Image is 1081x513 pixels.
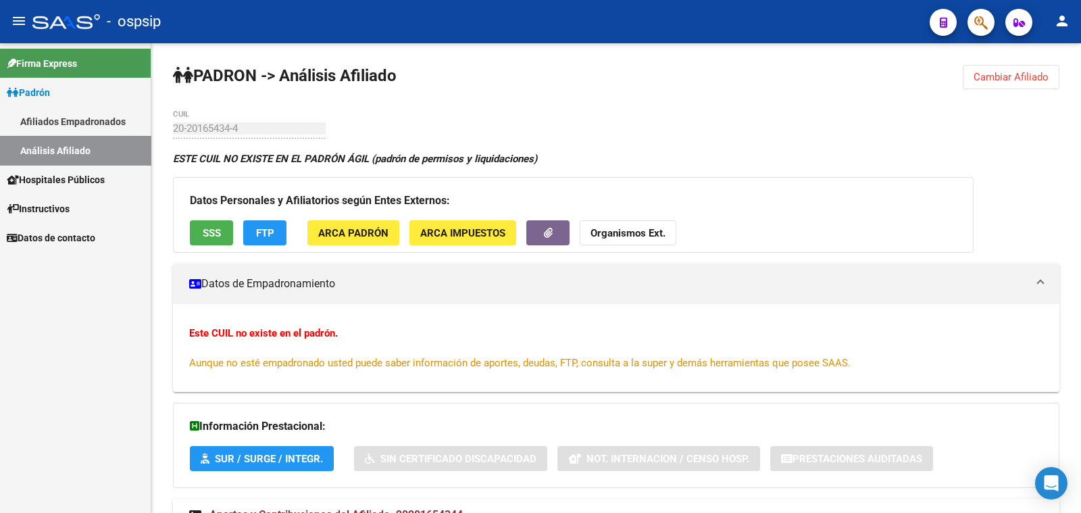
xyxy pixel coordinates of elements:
strong: Organismos Ext. [590,227,665,239]
span: Not. Internacion / Censo Hosp. [586,453,749,465]
button: ARCA Impuestos [409,220,516,245]
span: FTP [256,227,274,239]
mat-icon: person [1054,13,1070,29]
button: Organismos Ext. [580,220,676,245]
strong: ESTE CUIL NO EXISTE EN EL PADRÓN ÁGIL (padrón de permisos y liquidaciones) [173,153,537,165]
button: SSS [190,220,233,245]
button: FTP [243,220,286,245]
span: SUR / SURGE / INTEGR. [215,453,323,465]
span: - ospsip [107,7,161,36]
strong: Este CUIL no existe en el padrón. [189,327,338,339]
span: Sin Certificado Discapacidad [380,453,536,465]
h3: Datos Personales y Afiliatorios según Entes Externos: [190,191,957,210]
mat-icon: menu [11,13,27,29]
span: Padrón [7,85,50,100]
button: SUR / SURGE / INTEGR. [190,446,334,471]
span: SSS [203,227,221,239]
span: Cambiar Afiliado [974,71,1049,83]
span: Instructivos [7,201,70,216]
span: ARCA Impuestos [420,227,505,239]
div: Datos de Empadronamiento [173,304,1059,392]
button: Prestaciones Auditadas [770,446,933,471]
mat-expansion-panel-header: Datos de Empadronamiento [173,264,1059,304]
span: Firma Express [7,56,77,71]
span: Aunque no esté empadronado usted puede saber información de aportes, deudas, FTP, consulta a la s... [189,357,851,369]
span: ARCA Padrón [318,227,388,239]
mat-panel-title: Datos de Empadronamiento [189,276,1027,291]
h3: Información Prestacional: [190,417,1042,436]
div: Open Intercom Messenger [1035,467,1067,499]
button: ARCA Padrón [307,220,399,245]
strong: PADRON -> Análisis Afiliado [173,66,397,85]
span: Prestaciones Auditadas [793,453,922,465]
span: Hospitales Públicos [7,172,105,187]
button: Cambiar Afiliado [963,65,1059,89]
button: Sin Certificado Discapacidad [354,446,547,471]
button: Not. Internacion / Censo Hosp. [557,446,760,471]
span: Datos de contacto [7,230,95,245]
